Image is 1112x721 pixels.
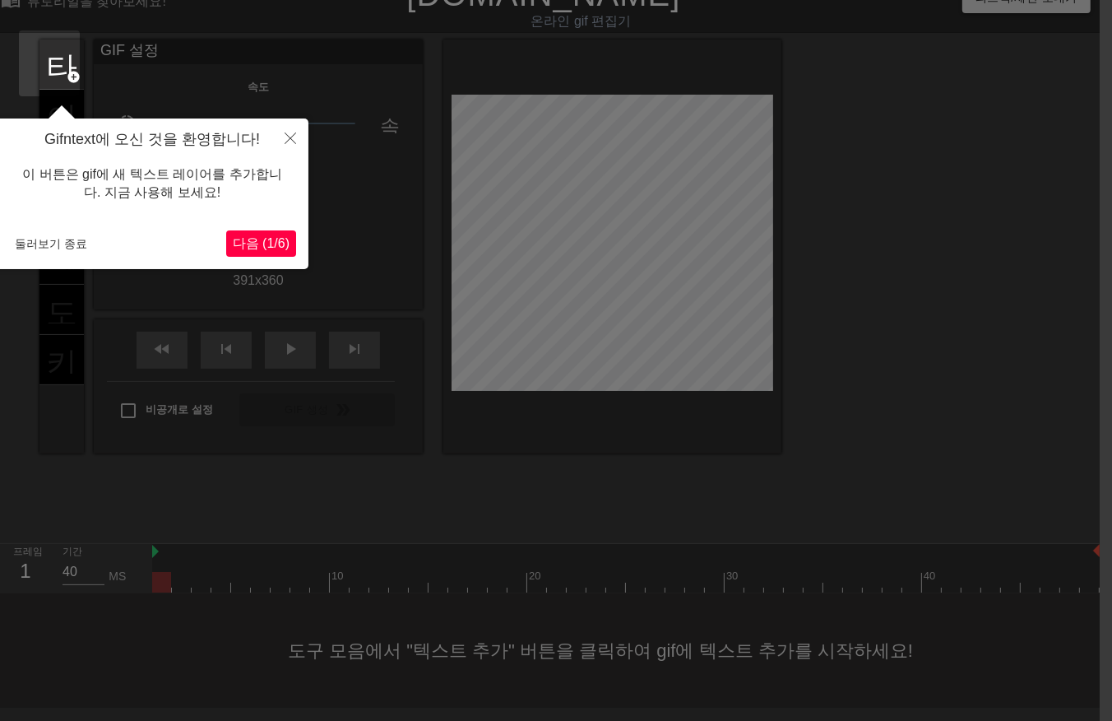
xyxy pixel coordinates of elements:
[8,131,296,149] h4: Gifntext에 오신 것을 환영합니다!
[272,119,308,156] button: 닫다
[8,231,94,256] button: 둘러보기 종료
[226,230,296,257] button: 다음
[8,149,296,219] div: 이 버튼은 gif에 새 텍스트 레이어를 추가합니다. 지금 사용해 보세요!
[233,236,290,250] span: 다음 (1/6)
